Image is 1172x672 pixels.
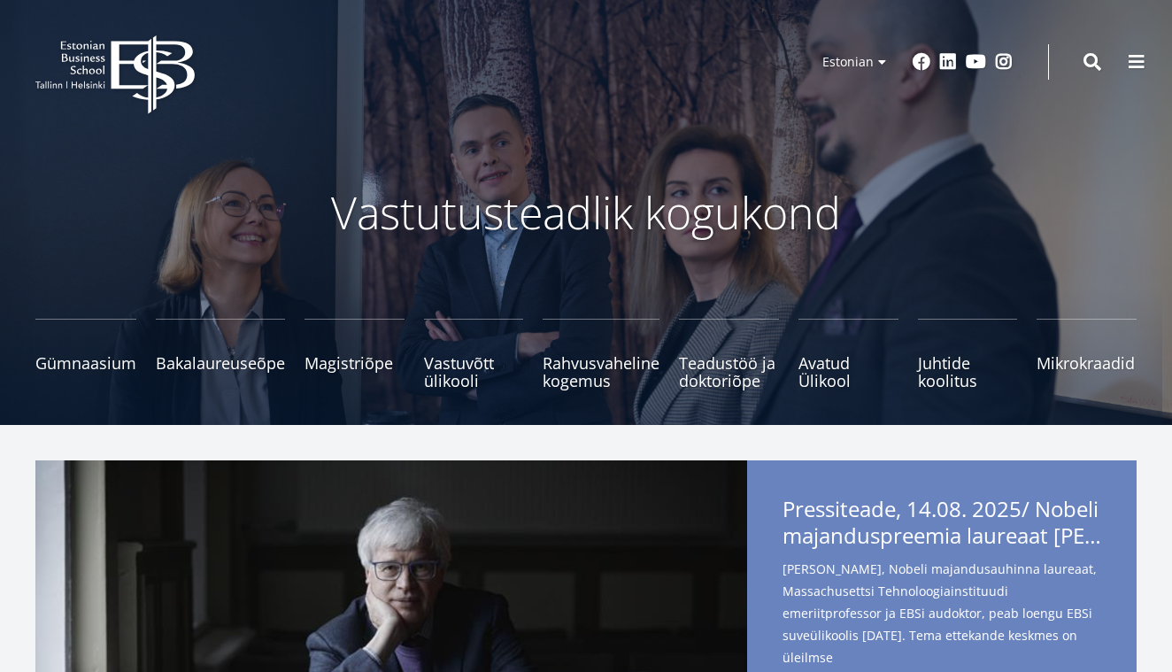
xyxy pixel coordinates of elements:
span: majanduspreemia laureaat [PERSON_NAME] esineb EBSi suveülikoolis [783,522,1101,549]
span: Avatud Ülikool [798,354,898,390]
span: Juhtide koolitus [918,354,1018,390]
a: Teadustöö ja doktoriõpe [679,319,779,390]
a: Mikrokraadid [1037,319,1137,390]
p: Vastutusteadlik kogukond [117,186,1055,239]
span: Mikrokraadid [1037,354,1137,372]
span: Vastuvõtt ülikooli [424,354,524,390]
a: Vastuvõtt ülikooli [424,319,524,390]
span: Magistriõpe [305,354,405,372]
a: Youtube [966,53,986,71]
a: Avatud Ülikool [798,319,898,390]
a: Gümnaasium [35,319,136,390]
span: Teadustöö ja doktoriõpe [679,354,779,390]
a: Instagram [995,53,1013,71]
span: Gümnaasium [35,354,136,372]
span: Bakalaureuseõpe [156,354,285,372]
a: Bakalaureuseõpe [156,319,285,390]
a: Facebook [913,53,930,71]
a: Rahvusvaheline kogemus [543,319,659,390]
a: Linkedin [939,53,957,71]
span: Rahvusvaheline kogemus [543,354,659,390]
a: Magistriõpe [305,319,405,390]
a: Juhtide koolitus [918,319,1018,390]
span: Pressiteade, 14.08. 2025/ Nobeli [783,496,1101,554]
